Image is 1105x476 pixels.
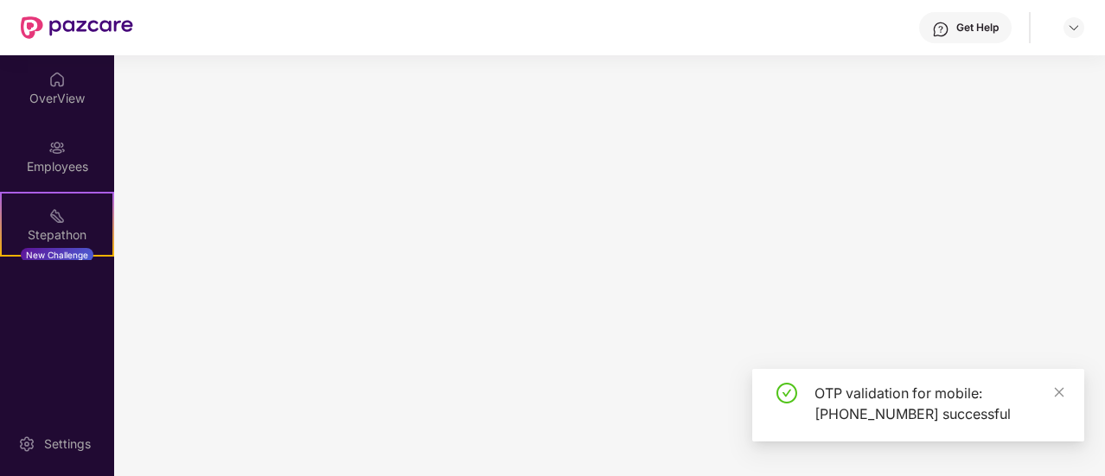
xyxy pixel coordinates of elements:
[932,21,949,38] img: svg+xml;base64,PHN2ZyBpZD0iSGVscC0zMngzMiIgeG1sbnM9Imh0dHA6Ly93d3cudzMub3JnLzIwMDAvc3ZnIiB3aWR0aD...
[21,248,93,262] div: New Challenge
[776,383,797,403] span: check-circle
[1053,386,1065,398] span: close
[814,383,1063,424] div: OTP validation for mobile: [PHONE_NUMBER] successful
[48,71,66,88] img: svg+xml;base64,PHN2ZyBpZD0iSG9tZSIgeG1sbnM9Imh0dHA6Ly93d3cudzMub3JnLzIwMDAvc3ZnIiB3aWR0aD0iMjAiIG...
[48,139,66,156] img: svg+xml;base64,PHN2ZyBpZD0iRW1wbG95ZWVzIiB4bWxucz0iaHR0cDovL3d3dy53My5vcmcvMjAwMC9zdmciIHdpZHRoPS...
[18,435,35,453] img: svg+xml;base64,PHN2ZyBpZD0iU2V0dGluZy0yMHgyMCIgeG1sbnM9Imh0dHA6Ly93d3cudzMub3JnLzIwMDAvc3ZnIiB3aW...
[48,207,66,225] img: svg+xml;base64,PHN2ZyB4bWxucz0iaHR0cDovL3d3dy53My5vcmcvMjAwMC9zdmciIHdpZHRoPSIyMSIgaGVpZ2h0PSIyMC...
[39,435,96,453] div: Settings
[2,226,112,244] div: Stepathon
[1067,21,1081,35] img: svg+xml;base64,PHN2ZyBpZD0iRHJvcGRvd24tMzJ4MzIiIHhtbG5zPSJodHRwOi8vd3d3LnczLm9yZy8yMDAwL3N2ZyIgd2...
[956,21,999,35] div: Get Help
[21,16,133,39] img: New Pazcare Logo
